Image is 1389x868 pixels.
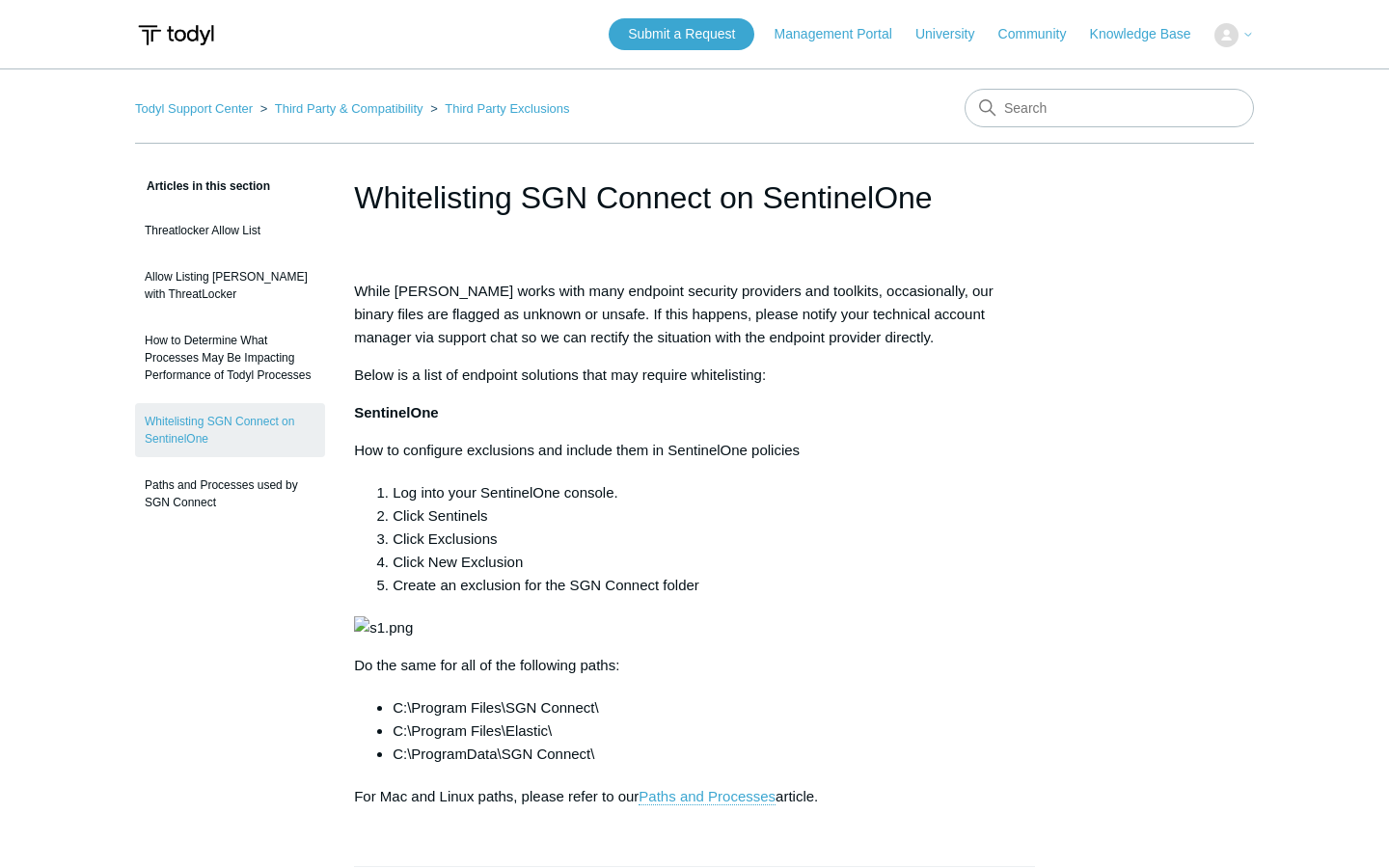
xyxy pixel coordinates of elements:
p: Whitelisting SGN Connect on SentinelOne [354,654,1035,677]
span: Click Exclusions [393,530,497,547]
li: C:\ProgramData\SGN Connect\ [393,743,1035,766]
a: Todyl Support Center [135,101,253,116]
a: Third Party & Compatibility [275,101,423,116]
span: How to configure exclusions and include them in SentinelOne policies [354,442,800,458]
span: Below is a list of endpoint solutions that may require whitelisting: [354,366,766,383]
span: SentinelOne [354,404,439,420]
img: s1.png [354,616,413,639]
a: University [915,24,994,44]
h1: Whitelisting SGN Connect on SentinelOne [354,175,1035,221]
li: Todyl Support Center [135,101,257,116]
a: Whitelisting SGN Connect on SentinelOne [135,403,325,457]
span: Log into your SentinelOne console. [393,484,618,501]
input: Search [965,89,1254,127]
span: Articles in this section [135,179,270,193]
a: Management Portal [775,24,912,44]
a: Submit a Request [609,18,754,50]
span: Create an exclusion for the SGN Connect folder [393,577,699,593]
a: Knowledge Base [1090,24,1211,44]
img: Todyl Support Center Help Center home page [135,17,217,53]
span: While [PERSON_NAME] works with many endpoint security providers and toolkits, occasionally, our b... [354,283,993,345]
a: Community [998,24,1086,44]
a: How to Determine What Processes May Be Impacting Performance of Todyl Processes [135,322,325,393]
li: C:\Program Files\Elastic\ [393,719,1035,743]
a: Paths and Processes [639,788,776,805]
p: For Mac and Linux paths, please refer to our article. [354,785,1035,808]
li: Third Party & Compatibility [257,101,427,116]
span: Click New Exclusion [393,554,523,570]
a: Threatlocker Allow List [135,212,325,249]
li: Third Party Exclusions [426,101,569,116]
a: Third Party Exclusions [445,101,569,116]
li: C:\Program Files\SGN Connect\ [393,696,1035,719]
a: Paths and Processes used by SGN Connect [135,467,325,521]
span: Click Sentinels [393,507,487,524]
a: Allow Listing [PERSON_NAME] with ThreatLocker [135,258,325,312]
